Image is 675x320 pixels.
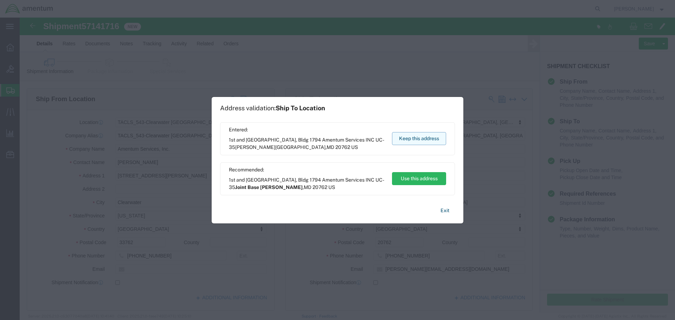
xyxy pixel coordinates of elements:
span: MD [304,184,311,190]
span: US [328,184,335,190]
span: 20762 [335,144,350,150]
span: Recommended: [229,166,385,174]
button: Exit [435,204,455,217]
span: Entered: [229,126,385,133]
span: MD [327,144,334,150]
span: [PERSON_NAME][GEOGRAPHIC_DATA] [235,144,326,150]
button: Use this address [392,172,446,185]
h1: Address validation: [220,104,325,112]
span: Ship To Location [276,104,325,112]
span: Joint Base [PERSON_NAME] [235,184,303,190]
span: 1st and [GEOGRAPHIC_DATA], Bldg 1794 Amentum Services INC UC-35 , [229,136,385,151]
span: 20762 [313,184,327,190]
span: 1st and [GEOGRAPHIC_DATA], Bldg 1794 Amentum Services INC UC-35 , [229,176,385,191]
button: Keep this address [392,132,446,145]
span: US [351,144,358,150]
